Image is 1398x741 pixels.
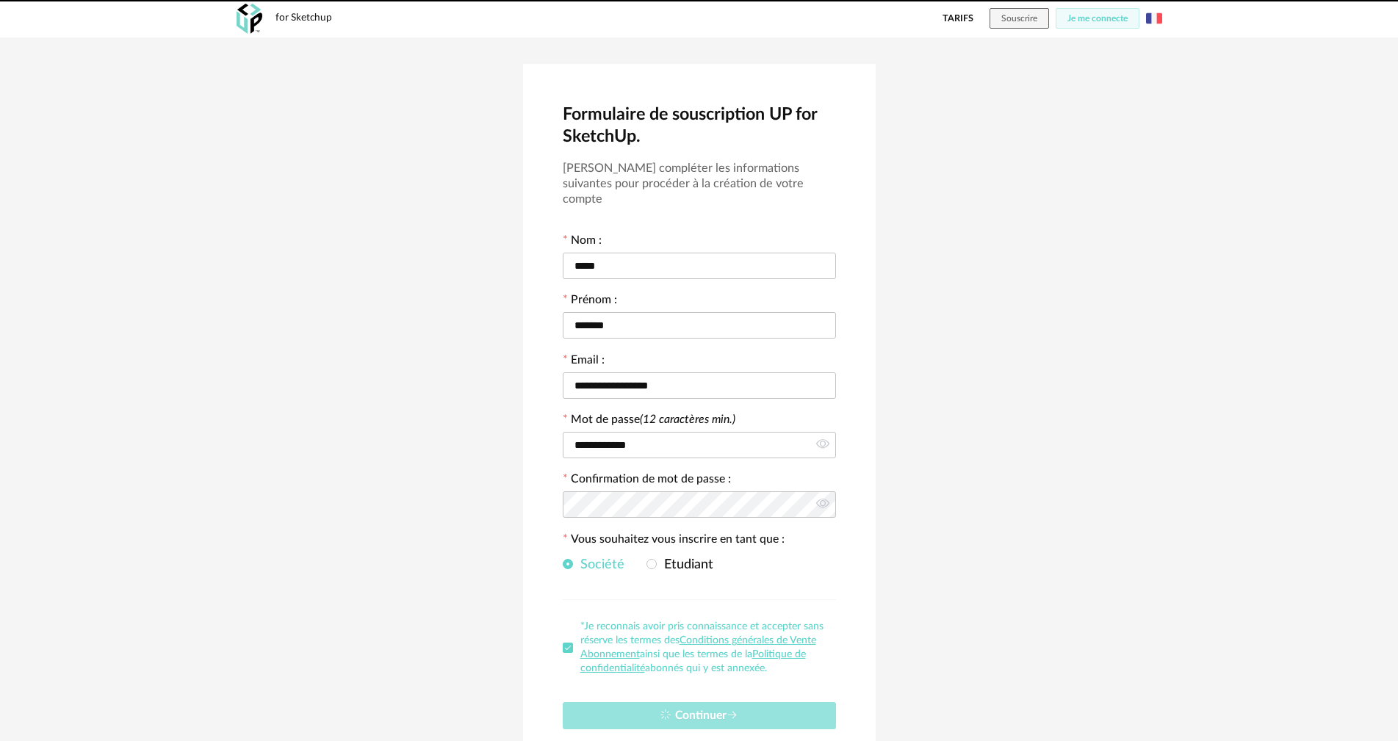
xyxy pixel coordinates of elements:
[580,635,816,659] a: Conditions générales de Vente Abonnement
[657,558,713,571] span: Etudiant
[573,558,624,571] span: Société
[563,161,836,207] h3: [PERSON_NAME] compléter les informations suivantes pour procéder à la création de votre compte
[563,474,731,488] label: Confirmation de mot de passe :
[563,355,605,369] label: Email :
[563,104,836,148] h2: Formulaire de souscription UP for SketchUp.
[563,534,785,549] label: Vous souhaitez vous inscrire en tant que :
[1067,14,1128,23] span: Je me connecte
[563,294,617,309] label: Prénom :
[990,8,1049,29] button: Souscrire
[580,621,824,673] span: *Je reconnais avoir pris connaissance et accepter sans réserve les termes des ainsi que les terme...
[1001,14,1037,23] span: Souscrire
[580,649,806,673] a: Politique de confidentialité
[943,8,973,29] a: Tarifs
[1146,10,1162,26] img: fr
[571,413,735,425] label: Mot de passe
[237,4,262,34] img: OXP
[563,235,602,250] label: Nom :
[275,12,332,25] div: for Sketchup
[640,413,735,425] i: (12 caractères min.)
[1056,8,1139,29] button: Je me connecte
